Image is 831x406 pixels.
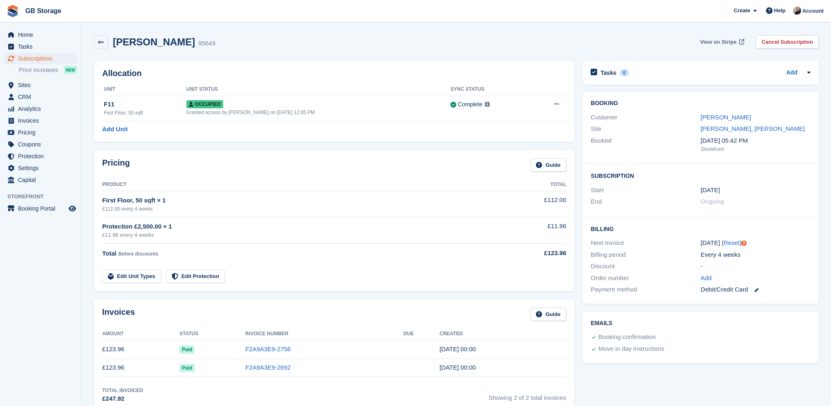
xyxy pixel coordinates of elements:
[18,162,67,174] span: Settings
[591,100,811,107] h2: Booking
[102,178,495,191] th: Product
[4,103,77,114] a: menu
[18,115,67,126] span: Invoices
[495,191,567,217] td: £112.00
[802,7,824,15] span: Account
[591,262,701,271] div: Discount
[701,136,811,146] div: [DATE] 05:42 PM
[591,224,811,233] h2: Billing
[485,102,490,107] img: icon-info-grey-7440780725fd019a000dd9b08b2336e03edf1995a4989e88bcd33f0948082b44.svg
[179,345,195,354] span: Paid
[102,327,179,341] th: Amount
[18,127,67,138] span: Pricing
[102,69,566,78] h2: Allocation
[4,29,77,40] a: menu
[591,124,701,134] div: Site
[591,274,701,283] div: Order number
[18,150,67,162] span: Protection
[18,29,67,40] span: Home
[531,158,567,172] a: Guide
[18,139,67,150] span: Coupons
[102,270,161,283] a: Edit Unit Types
[4,139,77,150] a: menu
[7,5,19,17] img: stora-icon-8386f47178a22dfd0bd8f6a31ec36ba5ce8667c1dd55bd0f319d3a0aa187defe.svg
[591,320,811,327] h2: Emails
[700,38,737,46] span: View on Stripe
[186,83,451,96] th: Unit Status
[4,91,77,103] a: menu
[701,186,720,195] time: 2025-07-30 23:00:00 UTC
[591,285,701,294] div: Payment method
[701,262,811,271] div: -
[22,4,65,18] a: GB Storage
[186,100,223,108] span: Occupied
[179,327,245,341] th: Status
[450,83,531,96] th: Sync Status
[598,332,656,342] div: Booking confirmation
[186,109,451,116] div: Granted access by [PERSON_NAME] on [DATE] 12:05 PM
[7,193,81,201] span: Storefront
[102,125,128,134] a: Add Unit
[4,41,77,52] a: menu
[756,35,819,49] a: Cancel Subscription
[179,364,195,372] span: Paid
[4,115,77,126] a: menu
[4,150,77,162] a: menu
[4,162,77,174] a: menu
[697,35,746,49] a: View on Stripe
[67,204,77,213] a: Preview store
[18,41,67,52] span: Tasks
[102,222,495,231] div: Protection £2,500.00 × 1
[64,66,77,74] div: NEW
[102,387,143,394] div: Total Invoiced
[4,174,77,186] a: menu
[495,249,567,258] div: £123.96
[701,145,811,153] div: Storefront
[18,103,67,114] span: Analytics
[439,327,566,341] th: Created
[102,250,116,257] span: Total
[439,364,476,371] time: 2025-07-30 23:00:06 UTC
[786,68,797,78] a: Add
[102,231,495,239] div: £11.96 every 4 weeks
[701,238,811,248] div: [DATE] ( )
[19,66,58,74] span: Price increases
[591,113,701,122] div: Customer
[620,69,629,76] div: 0
[198,39,215,48] div: 95649
[18,53,67,64] span: Subscriptions
[439,345,476,352] time: 2025-08-27 23:00:47 UTC
[701,125,805,132] a: [PERSON_NAME], [PERSON_NAME]
[118,251,158,257] span: Before discounts
[591,136,701,153] div: Booked
[102,196,495,205] div: First Floor, 50 sqft × 1
[701,274,712,283] a: Add
[102,83,186,96] th: Unit
[166,270,225,283] a: Edit Protection
[495,217,567,244] td: £11.96
[793,7,801,15] img: Karl Walker
[740,240,748,247] div: Tooltip anchor
[403,327,439,341] th: Due
[4,79,77,91] a: menu
[102,394,143,404] div: £247.92
[774,7,786,15] span: Help
[701,114,751,121] a: [PERSON_NAME]
[4,127,77,138] a: menu
[245,364,291,371] a: F2A9A3E9-2692
[591,197,701,206] div: End
[591,186,701,195] div: Start
[701,250,811,260] div: Every 4 weeks
[591,171,811,179] h2: Subscription
[591,238,701,248] div: Next invoice
[701,285,811,294] div: Debit/Credit Card
[734,7,750,15] span: Create
[600,69,616,76] h2: Tasks
[458,100,482,109] div: Complete
[102,158,130,172] h2: Pricing
[18,91,67,103] span: CRM
[19,65,77,74] a: Price increases NEW
[102,307,135,321] h2: Invoices
[18,79,67,91] span: Sites
[245,345,291,352] a: F2A9A3E9-2756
